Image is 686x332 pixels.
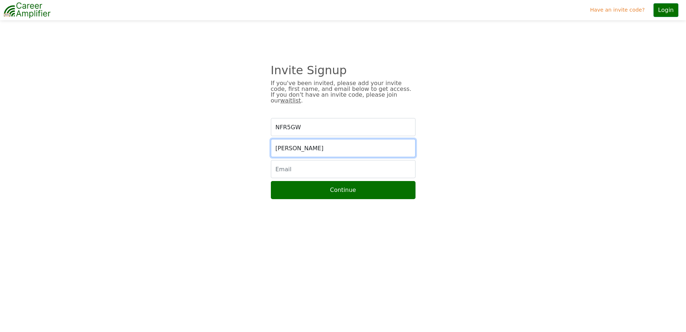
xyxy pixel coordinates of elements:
[4,1,51,19] img: career-amplifier-logo.png
[271,118,416,136] input: Invite Code
[648,0,684,20] a: Login
[271,160,416,178] input: Email
[271,139,416,157] input: First Name
[271,67,416,73] div: Invite Signup
[271,80,416,104] div: If you've been invited, please add your invite code, first name, and email below to get access. I...
[587,3,648,17] a: Have an invite code?
[271,181,416,199] button: Continue
[280,97,301,104] a: waitlist
[653,3,678,17] button: Login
